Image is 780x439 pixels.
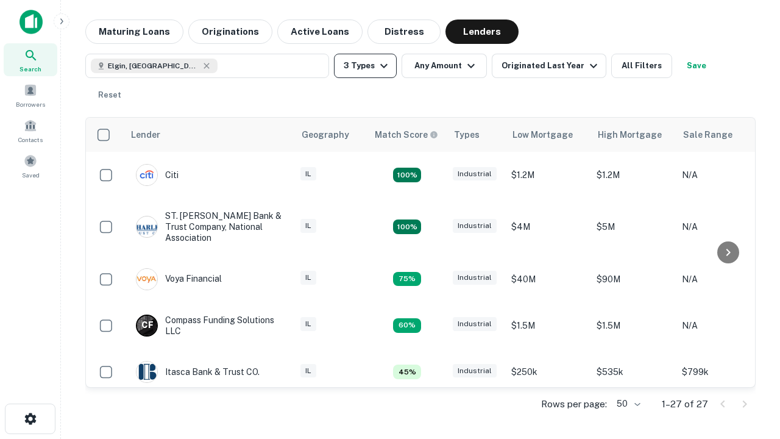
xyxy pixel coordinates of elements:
button: Reset [90,83,129,107]
a: Search [4,43,57,76]
div: Industrial [453,271,497,285]
h6: Match Score [375,128,436,141]
span: Contacts [18,135,43,145]
div: IL [300,317,316,331]
div: Industrial [453,219,497,233]
button: Maturing Loans [85,20,183,44]
div: Voya Financial [136,268,222,290]
td: $5M [590,198,676,256]
img: picture [136,165,157,185]
div: Industrial [453,167,497,181]
div: Capitalize uses an advanced AI algorithm to match your search with the best lender. The match sco... [375,128,438,141]
div: Matching Properties: 9, hasApolloMatch: undefined [393,168,421,182]
div: 50 [612,395,642,413]
div: Matching Properties: 3, hasApolloMatch: undefined [393,365,421,379]
span: Elgin, [GEOGRAPHIC_DATA], [GEOGRAPHIC_DATA] [108,60,199,71]
div: Itasca Bank & Trust CO. [136,361,260,383]
td: $1.2M [505,152,590,198]
th: Types [447,118,505,152]
th: Geography [294,118,367,152]
button: Originations [188,20,272,44]
div: Industrial [453,317,497,331]
span: Search [19,64,41,74]
button: Save your search to get updates of matches that match your search criteria. [677,54,716,78]
img: picture [136,269,157,290]
img: picture [136,216,157,237]
div: Compass Funding Solutions LLC [136,315,282,337]
div: IL [300,364,316,378]
div: High Mortgage [598,127,662,142]
button: Active Loans [277,20,363,44]
div: Geography [302,127,349,142]
button: Any Amount [402,54,487,78]
div: Matching Properties: 5, hasApolloMatch: undefined [393,272,421,287]
td: $40M [505,256,590,302]
td: $1.5M [505,302,590,349]
p: Rows per page: [541,397,607,412]
span: Borrowers [16,99,45,109]
th: High Mortgage [590,118,676,152]
td: $4M [505,198,590,256]
div: Citi [136,164,179,186]
span: Saved [22,170,40,180]
button: 3 Types [334,54,397,78]
button: Elgin, [GEOGRAPHIC_DATA], [GEOGRAPHIC_DATA] [85,54,329,78]
img: picture [136,362,157,382]
div: IL [300,271,316,285]
th: Low Mortgage [505,118,590,152]
div: Types [454,127,480,142]
th: Capitalize uses an advanced AI algorithm to match your search with the best lender. The match sco... [367,118,447,152]
button: Lenders [445,20,519,44]
button: Originated Last Year [492,54,606,78]
button: Distress [367,20,441,44]
div: IL [300,219,316,233]
div: ST. [PERSON_NAME] Bank & Trust Company, National Association [136,210,282,244]
div: Industrial [453,364,497,378]
div: Lender [131,127,160,142]
td: $535k [590,349,676,395]
th: Lender [124,118,294,152]
div: Matching Properties: 12, hasApolloMatch: undefined [393,220,421,234]
img: capitalize-icon.png [19,10,43,34]
td: $1.5M [590,302,676,349]
iframe: Chat Widget [719,302,780,361]
a: Saved [4,149,57,182]
a: Borrowers [4,79,57,112]
a: Contacts [4,114,57,147]
div: Matching Properties: 4, hasApolloMatch: undefined [393,318,421,333]
div: Sale Range [683,127,732,142]
td: $1.2M [590,152,676,198]
div: Originated Last Year [502,59,601,73]
div: Low Mortgage [512,127,573,142]
td: $250k [505,349,590,395]
div: IL [300,167,316,181]
p: C F [141,319,153,332]
button: All Filters [611,54,672,78]
p: 1–27 of 27 [662,397,708,412]
td: $90M [590,256,676,302]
